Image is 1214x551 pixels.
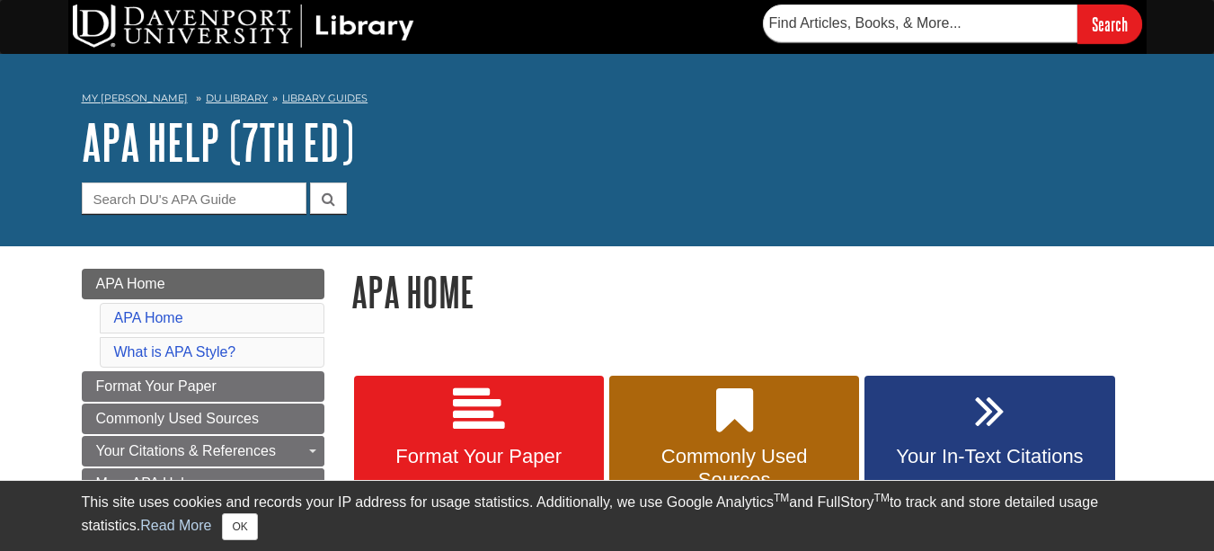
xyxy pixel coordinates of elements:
[96,276,165,291] span: APA Home
[140,518,211,533] a: Read More
[1077,4,1142,43] input: Search
[282,92,368,104] a: Library Guides
[96,443,276,458] span: Your Citations & References
[82,114,354,170] a: APA Help (7th Ed)
[351,269,1133,315] h1: APA Home
[82,269,324,299] a: APA Home
[96,475,192,491] span: More APA Help
[763,4,1142,43] form: Searches DU Library's articles, books, and more
[82,468,324,499] a: More APA Help
[206,92,268,104] a: DU Library
[82,182,306,214] input: Search DU's APA Guide
[354,376,604,511] a: Format Your Paper
[222,513,257,540] button: Close
[864,376,1114,511] a: Your In-Text Citations
[874,492,890,504] sup: TM
[82,436,324,467] a: Your Citations & References
[623,445,846,492] span: Commonly Used Sources
[114,344,236,360] a: What is APA Style?
[774,492,789,504] sup: TM
[82,404,324,434] a: Commonly Used Sources
[96,378,217,394] span: Format Your Paper
[114,310,183,325] a: APA Home
[96,411,259,426] span: Commonly Used Sources
[73,4,414,48] img: DU Library
[878,445,1101,468] span: Your In-Text Citations
[82,86,1133,115] nav: breadcrumb
[368,445,590,468] span: Format Your Paper
[82,91,188,106] a: My [PERSON_NAME]
[609,376,859,511] a: Commonly Used Sources
[763,4,1077,42] input: Find Articles, Books, & More...
[82,371,324,402] a: Format Your Paper
[82,492,1133,540] div: This site uses cookies and records your IP address for usage statistics. Additionally, we use Goo...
